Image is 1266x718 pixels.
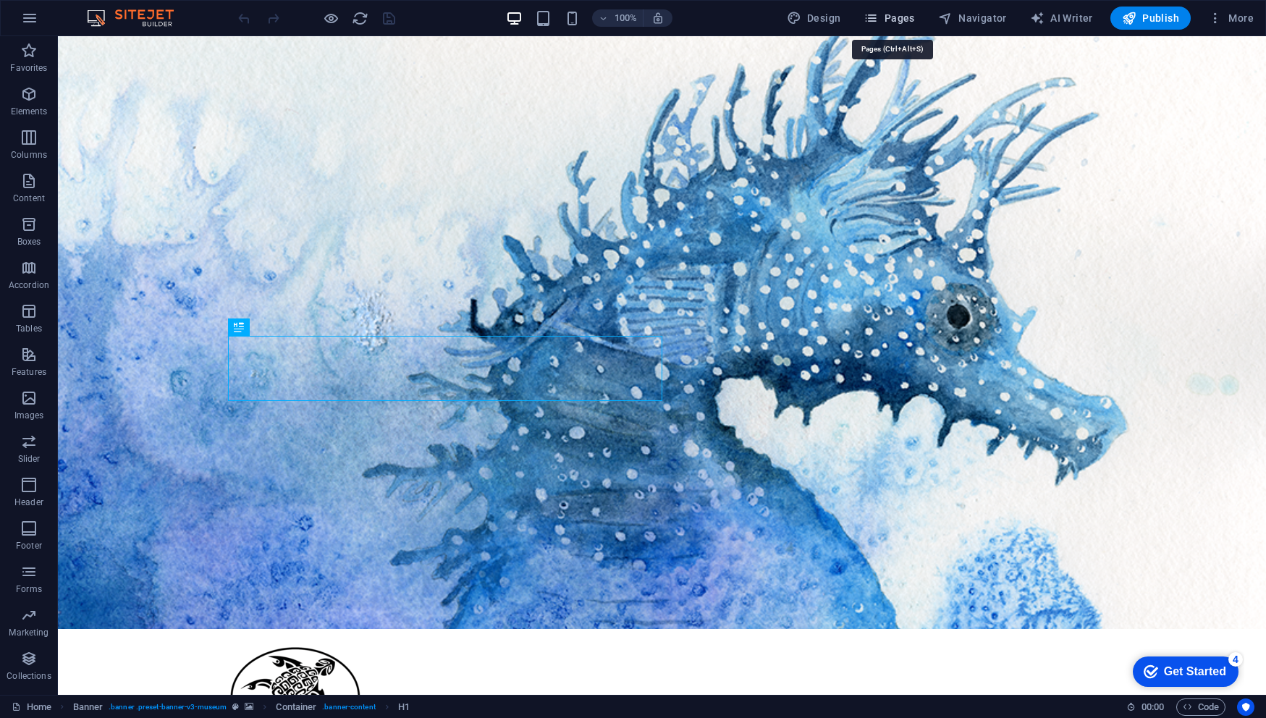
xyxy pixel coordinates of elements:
[932,7,1013,30] button: Navigator
[1024,7,1099,30] button: AI Writer
[352,10,368,27] i: Reload page
[14,497,43,508] p: Header
[1152,701,1154,712] span: :
[1110,7,1191,30] button: Publish
[73,698,104,716] span: Click to select. Double-click to edit
[11,149,47,161] p: Columns
[864,11,914,25] span: Pages
[1126,698,1165,716] h6: Session time
[18,453,41,465] p: Slider
[232,703,239,711] i: This element is a customizable preset
[16,540,42,552] p: Footer
[1237,698,1254,716] button: Usercentrics
[787,11,841,25] span: Design
[276,698,316,716] span: Click to select. Double-click to edit
[13,193,45,204] p: Content
[322,698,375,716] span: . banner-content
[9,627,48,638] p: Marketing
[1030,11,1093,25] span: AI Writer
[1122,11,1179,25] span: Publish
[651,12,664,25] i: On resize automatically adjust zoom level to fit chosen device.
[1208,11,1254,25] span: More
[322,9,339,27] button: Click here to leave preview mode and continue editing
[1176,698,1225,716] button: Code
[781,7,847,30] button: Design
[12,7,117,38] div: Get Started 4 items remaining, 20% complete
[7,670,51,682] p: Collections
[1141,698,1164,716] span: 00 00
[107,3,122,17] div: 4
[245,703,253,711] i: This element contains a background
[43,16,105,29] div: Get Started
[592,9,643,27] button: 100%
[781,7,847,30] div: Design (Ctrl+Alt+Y)
[351,9,368,27] button: reload
[16,583,42,595] p: Forms
[10,62,47,74] p: Favorites
[12,366,46,378] p: Features
[1183,698,1219,716] span: Code
[109,698,227,716] span: . banner .preset-banner-v3-museum
[16,323,42,334] p: Tables
[858,7,920,30] button: Pages
[398,698,410,716] span: Click to select. Double-click to edit
[73,698,410,716] nav: breadcrumb
[1202,7,1259,30] button: More
[9,279,49,291] p: Accordion
[614,9,637,27] h6: 100%
[14,410,44,421] p: Images
[83,9,192,27] img: Editor Logo
[17,236,41,248] p: Boxes
[938,11,1007,25] span: Navigator
[11,106,48,117] p: Elements
[12,698,51,716] a: Click to cancel selection. Double-click to open Pages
